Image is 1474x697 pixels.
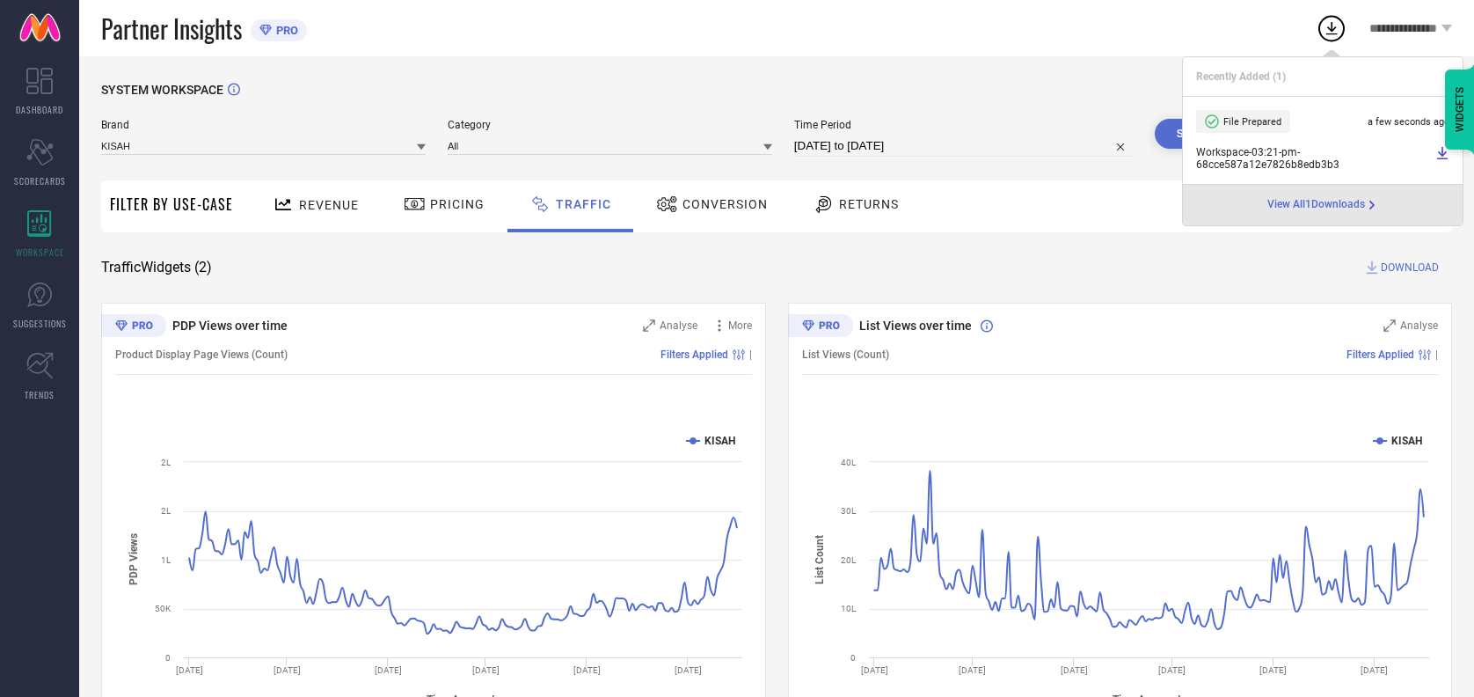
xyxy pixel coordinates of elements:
[1155,119,1250,149] button: Search
[1267,198,1379,212] div: Open download page
[1316,12,1347,44] div: Open download list
[16,103,63,116] span: DASHBOARD
[101,314,166,341] div: Premium
[274,665,301,675] text: [DATE]
[1196,146,1431,171] span: Workspace - 03:21-pm - 68cce587a12e7826b8edb3b3
[1158,665,1186,675] text: [DATE]
[788,314,853,341] div: Premium
[14,174,66,187] span: SCORECARDS
[794,136,1133,157] input: Select time period
[859,319,972,333] span: List Views over time
[1259,665,1287,675] text: [DATE]
[161,458,171,467] text: 2L
[13,317,67,330] span: SUGGESTIONS
[704,435,735,447] text: KISAH
[16,246,64,259] span: WORKSPACE
[172,319,288,333] span: PDP Views over time
[573,665,601,675] text: [DATE]
[448,119,772,131] span: Category
[110,194,233,215] span: Filter By Use-Case
[802,348,889,361] span: List Views (Count)
[1368,116,1449,128] span: a few seconds ago
[841,604,857,613] text: 10L
[375,665,402,675] text: [DATE]
[1361,665,1388,675] text: [DATE]
[841,506,857,516] text: 30L
[161,555,171,565] text: 1L
[101,259,212,276] span: Traffic Widgets ( 2 )
[1267,198,1379,212] a: View All1Downloads
[272,24,298,37] span: PRO
[430,197,485,211] span: Pricing
[1223,116,1281,128] span: File Prepared
[728,319,752,332] span: More
[1196,70,1286,83] span: Recently Added ( 1 )
[841,555,857,565] text: 20L
[860,665,887,675] text: [DATE]
[128,533,140,585] tspan: PDP Views
[299,198,359,212] span: Revenue
[814,535,826,584] tspan: List Count
[643,319,655,332] svg: Zoom
[1383,319,1396,332] svg: Zoom
[1435,146,1449,171] a: Download
[161,506,171,516] text: 2L
[155,604,171,613] text: 50K
[115,348,288,361] span: Product Display Page Views (Count)
[472,665,500,675] text: [DATE]
[165,653,171,663] text: 0
[850,653,856,663] text: 0
[749,348,752,361] span: |
[959,665,986,675] text: [DATE]
[675,665,702,675] text: [DATE]
[176,665,203,675] text: [DATE]
[25,388,55,401] span: TRENDS
[1400,319,1438,332] span: Analyse
[841,458,857,467] text: 40L
[556,197,611,211] span: Traffic
[660,319,697,332] span: Analyse
[682,197,768,211] span: Conversion
[1346,348,1414,361] span: Filters Applied
[1060,665,1087,675] text: [DATE]
[1435,348,1438,361] span: |
[1391,435,1422,447] text: KISAH
[660,348,728,361] span: Filters Applied
[101,11,242,47] span: Partner Insights
[101,119,426,131] span: Brand
[1267,198,1365,212] span: View All 1 Downloads
[1381,259,1439,276] span: DOWNLOAD
[101,83,223,97] span: SYSTEM WORKSPACE
[839,197,899,211] span: Returns
[794,119,1133,131] span: Time Period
